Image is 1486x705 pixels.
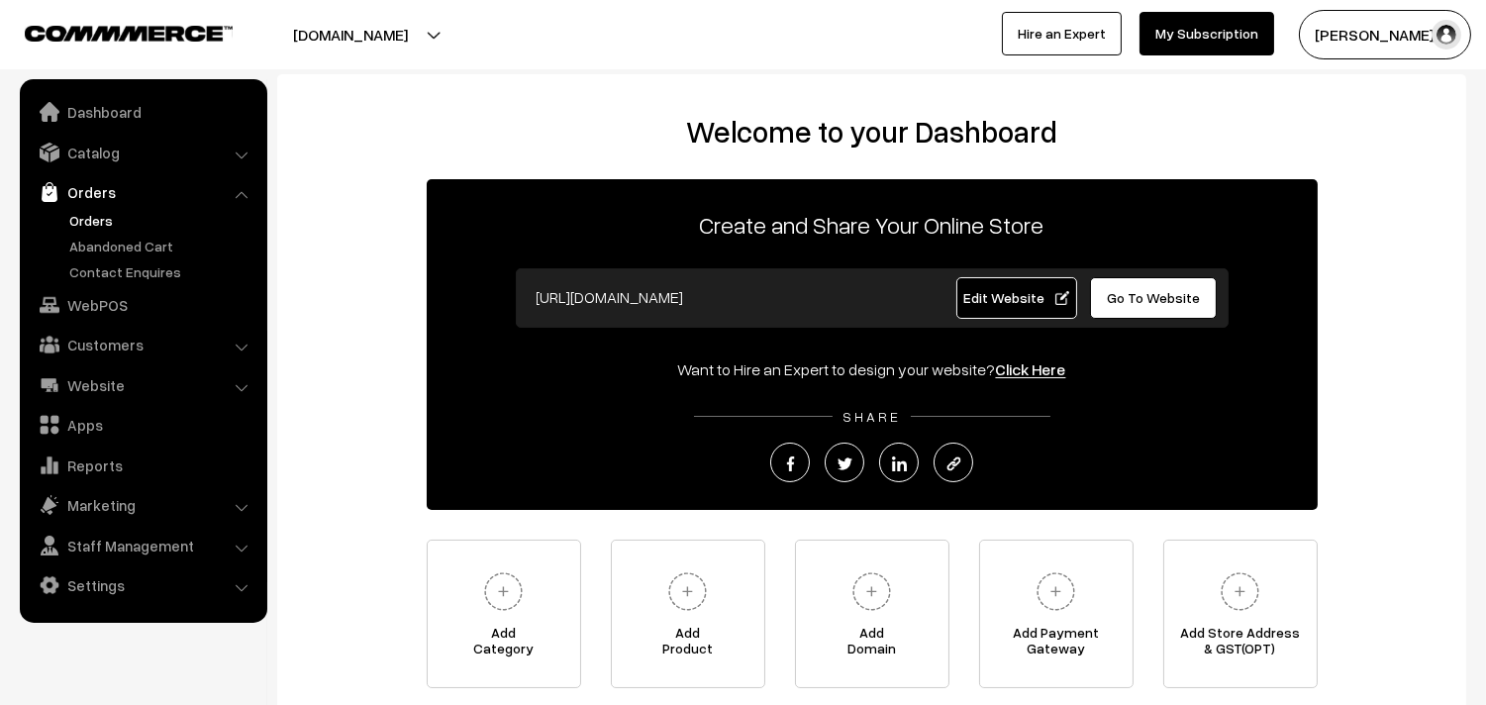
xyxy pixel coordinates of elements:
[956,277,1077,319] a: Edit Website
[297,114,1446,150] h2: Welcome to your Dashboard
[25,448,260,483] a: Reports
[1213,564,1267,619] img: plus.svg
[980,625,1133,664] span: Add Payment Gateway
[64,210,260,231] a: Orders
[612,625,764,664] span: Add Product
[25,135,260,170] a: Catalog
[611,540,765,688] a: AddProduct
[224,10,477,59] button: [DOMAIN_NAME]
[25,528,260,563] a: Staff Management
[25,487,260,523] a: Marketing
[996,359,1066,379] a: Click Here
[64,236,260,256] a: Abandoned Cart
[796,625,948,664] span: Add Domain
[1299,10,1471,59] button: [PERSON_NAME] s…
[795,540,949,688] a: AddDomain
[476,564,531,619] img: plus.svg
[1090,277,1218,319] a: Go To Website
[428,625,580,664] span: Add Category
[660,564,715,619] img: plus.svg
[1139,12,1274,55] a: My Subscription
[1002,12,1122,55] a: Hire an Expert
[25,327,260,362] a: Customers
[1029,564,1083,619] img: plus.svg
[25,407,260,443] a: Apps
[25,94,260,130] a: Dashboard
[25,20,198,44] a: COMMMERCE
[1432,20,1461,50] img: user
[427,540,581,688] a: AddCategory
[1164,625,1317,664] span: Add Store Address & GST(OPT)
[25,567,260,603] a: Settings
[25,367,260,403] a: Website
[64,261,260,282] a: Contact Enquires
[427,207,1318,243] p: Create and Share Your Online Store
[1163,540,1318,688] a: Add Store Address& GST(OPT)
[427,357,1318,381] div: Want to Hire an Expert to design your website?
[25,174,260,210] a: Orders
[963,289,1069,306] span: Edit Website
[833,408,911,425] span: SHARE
[25,26,233,41] img: COMMMERCE
[25,287,260,323] a: WebPOS
[844,564,899,619] img: plus.svg
[979,540,1134,688] a: Add PaymentGateway
[1107,289,1200,306] span: Go To Website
